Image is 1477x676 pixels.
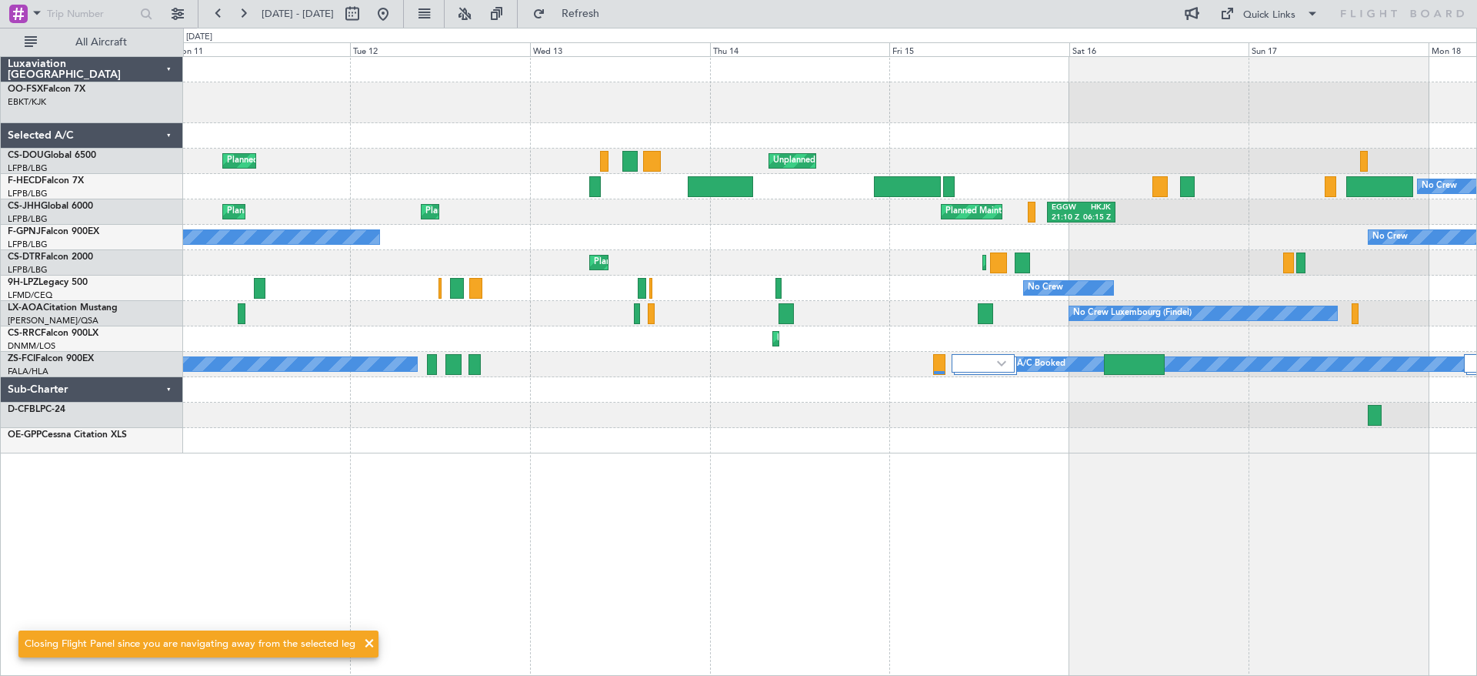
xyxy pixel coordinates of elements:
[17,30,167,55] button: All Aircraft
[1052,213,1081,223] div: 21:10 Z
[8,354,94,363] a: ZS-FCIFalcon 900EX
[8,253,41,262] span: CS-DTR
[8,329,41,338] span: CS-RRC
[171,42,351,56] div: Mon 11
[889,42,1069,56] div: Fri 15
[1249,42,1429,56] div: Sun 17
[227,149,469,172] div: Planned Maint [GEOGRAPHIC_DATA] ([GEOGRAPHIC_DATA])
[1243,8,1295,23] div: Quick Links
[40,37,162,48] span: All Aircraft
[945,200,1188,223] div: Planned Maint [GEOGRAPHIC_DATA] ([GEOGRAPHIC_DATA])
[548,8,613,19] span: Refresh
[8,303,118,313] a: LX-AOACitation Mustang
[530,42,710,56] div: Wed 13
[47,2,135,25] input: Trip Number
[1073,302,1192,325] div: No Crew Luxembourg (Findel)
[525,2,618,26] button: Refresh
[8,151,44,160] span: CS-DOU
[8,405,40,414] span: D-CFBL
[8,303,43,313] span: LX-AOA
[8,340,55,352] a: DNMM/LOS
[710,42,890,56] div: Thu 14
[8,162,48,174] a: LFPB/LBG
[8,289,52,301] a: LFMD/CEQ
[8,239,48,250] a: LFPB/LBG
[1422,175,1457,198] div: No Crew
[8,202,93,211] a: CS-JHHGlobal 6000
[8,430,127,440] a: OE-GPPCessna Citation XLS
[8,151,96,160] a: CS-DOUGlobal 6500
[425,200,668,223] div: Planned Maint [GEOGRAPHIC_DATA] ([GEOGRAPHIC_DATA])
[8,354,35,363] span: ZS-FCI
[594,251,672,274] div: Planned Maint Sofia
[8,202,41,211] span: CS-JHH
[777,327,936,350] div: Planned Maint Lagos ([PERSON_NAME])
[8,188,48,199] a: LFPB/LBG
[8,213,48,225] a: LFPB/LBG
[8,366,48,377] a: FALA/HLA
[8,227,99,236] a: F-GPNJFalcon 900EX
[8,329,98,338] a: CS-RRCFalcon 900LX
[8,96,46,108] a: EBKT/KJK
[1372,226,1408,249] div: No Crew
[8,85,43,94] span: OO-FSX
[262,7,334,21] span: [DATE] - [DATE]
[1212,2,1326,26] button: Quick Links
[186,31,212,44] div: [DATE]
[350,42,530,56] div: Tue 12
[1069,42,1249,56] div: Sat 16
[1081,213,1110,223] div: 06:15 Z
[8,176,84,186] a: F-HECDFalcon 7X
[997,360,1006,366] img: arrow-gray.svg
[1052,202,1081,213] div: EGGW
[8,278,88,287] a: 9H-LPZLegacy 500
[8,227,41,236] span: F-GPNJ
[8,176,42,186] span: F-HECD
[8,405,65,414] a: D-CFBLPC-24
[8,253,93,262] a: CS-DTRFalcon 2000
[25,637,355,652] div: Closing Flight Panel since you are navigating away from the selected leg
[773,149,1026,172] div: Unplanned Maint [GEOGRAPHIC_DATA] ([GEOGRAPHIC_DATA])
[227,200,469,223] div: Planned Maint [GEOGRAPHIC_DATA] ([GEOGRAPHIC_DATA])
[1017,353,1065,376] div: A/C Booked
[8,85,85,94] a: OO-FSXFalcon 7X
[8,315,98,326] a: [PERSON_NAME]/QSA
[8,430,42,440] span: OE-GPP
[1081,202,1110,213] div: HKJK
[1028,276,1063,300] div: No Crew
[8,278,38,287] span: 9H-LPZ
[8,264,48,276] a: LFPB/LBG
